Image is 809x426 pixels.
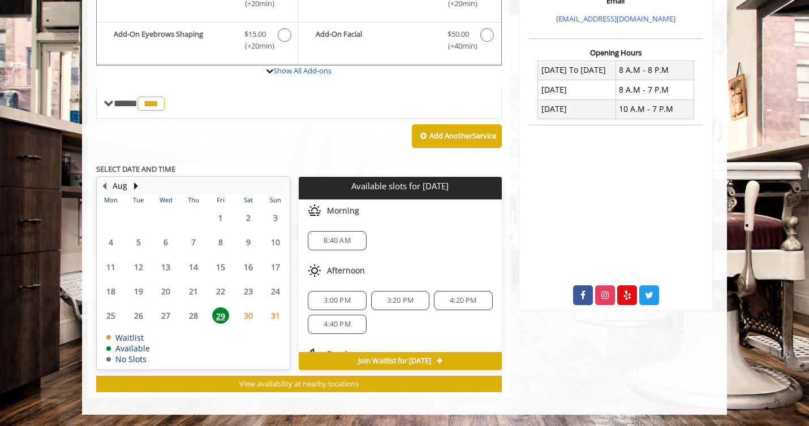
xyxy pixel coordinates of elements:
[387,296,414,305] span: 3:20 PM
[447,28,469,40] span: $50.00
[556,14,675,24] a: [EMAIL_ADDRESS][DOMAIN_NAME]
[207,303,234,328] td: Select day29
[327,266,365,275] span: Afternoon
[212,307,229,324] span: 29
[616,60,694,80] td: 8 A.M - 8 P.M
[308,264,321,277] img: afternoon slots
[308,204,321,218] img: morning slots
[316,28,436,52] b: Add-On Facial
[207,194,234,206] th: Fri
[239,40,272,52] span: (+20min )
[308,291,366,310] div: 3:00 PM
[308,231,366,250] div: 8:40 AM
[429,131,496,141] b: Add Another Service
[450,296,476,305] span: 4:20 PM
[434,291,492,310] div: 4:20 PM
[441,40,475,52] span: (+40min )
[538,60,616,80] td: [DATE] To [DATE]
[538,80,616,99] td: [DATE]
[124,194,152,206] th: Tue
[152,194,179,206] th: Wed
[358,357,431,366] span: Join Waitlist for [DATE]
[113,180,127,192] button: Aug
[273,66,332,76] a: Show All Add-ons
[327,206,359,215] span: Morning
[239,379,359,389] span: View availability at nearby locations
[412,124,502,148] button: Add AnotherService
[371,291,429,310] div: 3:20 PM
[324,320,350,329] span: 4:40 PM
[96,164,175,174] b: SELECT DATE AND TIME
[97,194,124,206] th: Mon
[96,376,502,392] button: View availability at nearby locations
[240,307,257,324] span: 30
[304,28,495,55] label: Add-On Facial
[100,180,109,192] button: Previous Month
[303,181,497,191] p: Available slots for [DATE]
[308,315,366,334] div: 4:40 PM
[131,180,140,192] button: Next Month
[324,296,350,305] span: 3:00 PM
[267,307,284,324] span: 31
[529,49,703,56] h3: Opening Hours
[234,303,261,328] td: Select day30
[114,28,233,52] b: Add-On Eyebrows Shaping
[308,347,321,361] img: evening slots
[538,99,616,119] td: [DATE]
[616,99,694,119] td: 10 A.M - 7 P.M
[616,80,694,99] td: 8 A.M - 7 P.M
[327,350,357,359] span: Evening
[244,28,266,40] span: $15.00
[262,303,290,328] td: Select day31
[179,194,206,206] th: Thu
[102,28,292,55] label: Add-On Eyebrows Shaping
[106,333,150,342] td: Waitlist
[234,194,261,206] th: Sat
[262,194,290,206] th: Sun
[106,344,150,353] td: Available
[106,355,150,363] td: No Slots
[324,236,350,245] span: 8:40 AM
